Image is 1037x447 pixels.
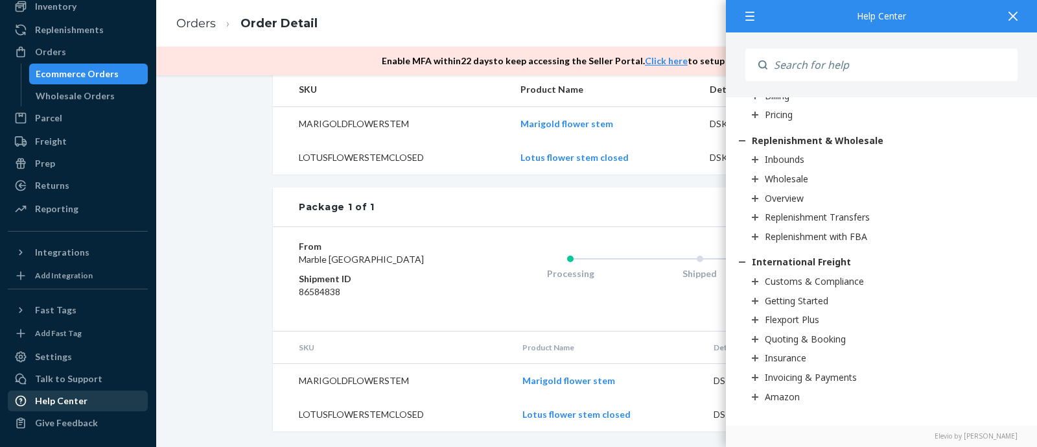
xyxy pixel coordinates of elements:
a: Marigold flower stem [522,375,615,386]
div: Overview [765,192,804,204]
a: Reporting [8,199,148,219]
a: Order Detail [240,16,318,30]
a: Add Fast Tag [8,326,148,341]
div: Give Feedback [35,417,98,429]
div: Insurance [765,352,806,364]
div: Replenishment Transfers [765,211,870,223]
div: Wholesale [765,173,808,185]
div: Replenishments [35,23,104,36]
div: Add Integration [35,270,93,281]
p: Enable MFA within 22 days to keep accessing the Seller Portal. to setup now. . [382,54,798,67]
button: Give Feedback [8,413,148,433]
a: Settings [8,346,148,367]
div: Amazon [765,391,800,403]
th: SKU [273,332,512,364]
div: DSKU: DPKAKRLFMTM [714,408,835,421]
a: Marigold flower stem [520,118,613,129]
a: Prep [8,153,148,174]
a: Orders [176,16,216,30]
div: Parcel [35,112,62,125]
dd: 86584838 [299,285,454,298]
a: Orders [8,42,148,62]
th: Details [699,73,842,107]
div: Fast Tags [35,304,76,317]
span: Marble [GEOGRAPHIC_DATA] [299,254,424,265]
div: Customs & Compliance [765,275,864,287]
div: Add Fast Tag [35,328,82,339]
th: SKU [273,73,510,107]
td: LOTUSFLOWERSTEMCLOSED [273,141,510,175]
div: Replenishment & Wholesale [752,134,883,147]
button: Fast Tags [8,300,148,320]
a: Lotus flower stem closed [520,152,629,163]
div: Prep [35,157,55,170]
div: Processing [506,267,635,280]
td: MARIGOLDFLOWERSTEM [273,364,512,398]
div: Flexport Plus [765,313,819,326]
div: Talk to Support [35,372,102,385]
a: Ecommerce Orders [29,64,148,84]
a: Lotus flower stem closed [522,409,631,420]
div: Replenishment with FBA [765,230,867,243]
a: Elevio by [PERSON_NAME] [745,431,1018,441]
a: Add Integration [8,268,148,284]
a: Talk to Support [8,368,148,389]
ol: breadcrumbs [166,5,328,43]
div: International Freight [752,256,851,268]
div: Reporting [35,202,78,215]
div: Pricing [765,108,793,121]
div: Getting Started [765,295,828,307]
td: LOTUSFLOWERSTEMCLOSED [273,398,512,431]
button: Integrations [8,242,148,263]
a: Freight [8,131,148,152]
div: DSKU: DPDJ8VQLX5P [710,117,832,130]
div: Help Center [35,394,87,407]
div: Returns [35,179,69,192]
input: Search [767,49,1018,81]
div: Ecommerce Orders [36,67,119,80]
div: Inbounds [765,153,804,165]
th: Product Name [512,332,703,364]
div: Orders [35,45,66,58]
div: DSKU: DPDJ8VQLX5P [714,374,835,387]
div: Settings [35,350,72,363]
div: Shipped [635,267,765,280]
a: Help Center [8,391,148,411]
div: Integrations [35,246,89,259]
div: Help Center [745,12,1018,21]
div: Package 1 of 1 [299,200,375,213]
dt: Shipment ID [299,272,454,285]
div: Invoicing & Payments [765,371,857,383]
td: MARIGOLDFLOWERSTEM [273,107,510,141]
div: DSKU: DPKAKRLFMTM [710,151,832,164]
div: Wholesale Orders [36,90,115,103]
a: Replenishments [8,19,148,40]
th: Product Name [510,73,699,107]
a: Wholesale Orders [29,86,148,106]
div: 2 SKUs 10 Units [375,200,894,213]
a: Returns [8,175,148,196]
a: Click here [645,55,688,66]
div: Quoting & Booking [765,333,846,345]
div: Freight [35,135,67,148]
a: Parcel [8,108,148,128]
th: Details [703,332,846,364]
dt: From [299,240,454,253]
